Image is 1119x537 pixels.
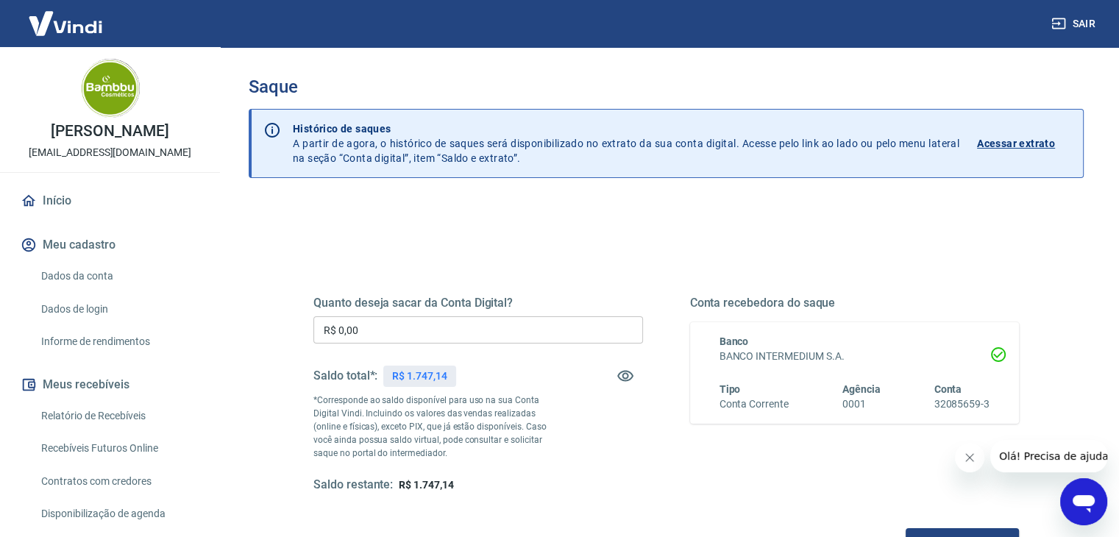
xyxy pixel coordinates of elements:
p: R$ 1.747,14 [392,369,447,384]
h6: 0001 [842,396,881,412]
a: Disponibilização de agenda [35,499,202,529]
a: Recebíveis Futuros Online [35,433,202,463]
button: Sair [1048,10,1101,38]
iframe: Fechar mensagem [955,443,984,472]
a: Contratos com credores [35,466,202,497]
a: Informe de rendimentos [35,327,202,357]
p: [EMAIL_ADDRESS][DOMAIN_NAME] [29,145,191,160]
span: Olá! Precisa de ajuda? [9,10,124,22]
h5: Conta recebedora do saque [690,296,1020,310]
iframe: Botão para abrir a janela de mensagens [1060,478,1107,525]
span: Agência [842,383,881,395]
button: Meus recebíveis [18,369,202,401]
p: A partir de agora, o histórico de saques será disponibilizado no extrato da sua conta digital. Ac... [293,121,959,166]
p: Acessar extrato [977,136,1055,151]
a: Relatório de Recebíveis [35,401,202,431]
span: R$ 1.747,14 [399,479,453,491]
a: Dados da conta [35,261,202,291]
p: *Corresponde ao saldo disponível para uso na sua Conta Digital Vindi. Incluindo os valores das ve... [313,394,561,460]
span: Conta [934,383,962,395]
a: Início [18,185,202,217]
button: Meu cadastro [18,229,202,261]
h6: Conta Corrente [720,396,789,412]
a: Dados de login [35,294,202,324]
h5: Saldo restante: [313,477,393,493]
h5: Quanto deseja sacar da Conta Digital? [313,296,643,310]
img: a93a3715-afdc-456c-9a9a-37bb5c176aa4.jpeg [81,59,140,118]
span: Banco [720,335,749,347]
iframe: Mensagem da empresa [990,440,1107,472]
h3: Saque [249,77,1084,97]
h6: 32085659-3 [934,396,990,412]
img: Vindi [18,1,113,46]
h6: BANCO INTERMEDIUM S.A. [720,349,990,364]
h5: Saldo total*: [313,369,377,383]
a: Acessar extrato [977,121,1071,166]
p: Histórico de saques [293,121,959,136]
span: Tipo [720,383,741,395]
p: [PERSON_NAME] [51,124,168,139]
